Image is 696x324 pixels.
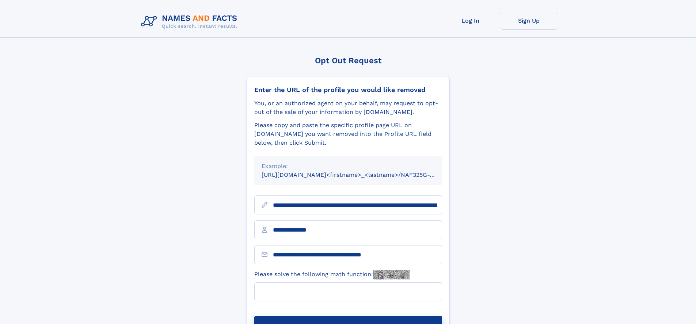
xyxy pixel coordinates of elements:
[247,56,450,65] div: Opt Out Request
[254,86,442,94] div: Enter the URL of the profile you would like removed
[138,12,243,31] img: Logo Names and Facts
[262,171,456,178] small: [URL][DOMAIN_NAME]<firstname>_<lastname>/NAF325G-xxxxxxxx
[254,270,410,279] label: Please solve the following math function:
[254,99,442,117] div: You, or an authorized agent on your behalf, may request to opt-out of the sale of your informatio...
[441,12,500,30] a: Log In
[254,121,442,147] div: Please copy and paste the specific profile page URL on [DOMAIN_NAME] you want removed into the Pr...
[262,162,435,171] div: Example:
[500,12,558,30] a: Sign Up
